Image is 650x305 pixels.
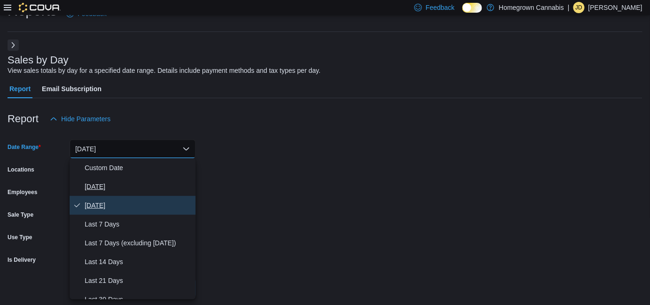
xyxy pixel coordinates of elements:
button: Hide Parameters [46,109,114,128]
span: JD [576,2,583,13]
h3: Sales by Day [8,55,69,66]
label: Sale Type [8,211,33,219]
label: Use Type [8,234,32,241]
span: Last 21 Days [85,275,192,286]
span: Last 7 Days [85,219,192,230]
p: | [568,2,570,13]
span: Report [9,79,31,98]
button: [DATE] [70,140,196,158]
label: Date Range [8,143,41,151]
span: [DATE] [85,181,192,192]
span: Last 30 Days [85,294,192,305]
div: Select listbox [70,158,196,299]
span: Custom Date [85,162,192,173]
span: Feedback [426,3,454,12]
p: Homegrown Cannabis [499,2,564,13]
button: Next [8,39,19,51]
label: Locations [8,166,34,173]
input: Dark Mode [462,3,482,13]
span: Last 7 Days (excluding [DATE]) [85,237,192,249]
h3: Report [8,113,39,125]
label: Is Delivery [8,256,36,264]
span: Last 14 Days [85,256,192,267]
p: [PERSON_NAME] [588,2,642,13]
label: Employees [8,188,37,196]
div: Jordan Denomme [573,2,585,13]
span: Hide Parameters [61,114,111,124]
div: View sales totals by day for a specified date range. Details include payment methods and tax type... [8,66,321,76]
span: [DATE] [85,200,192,211]
img: Cova [19,3,61,12]
span: Email Subscription [42,79,102,98]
